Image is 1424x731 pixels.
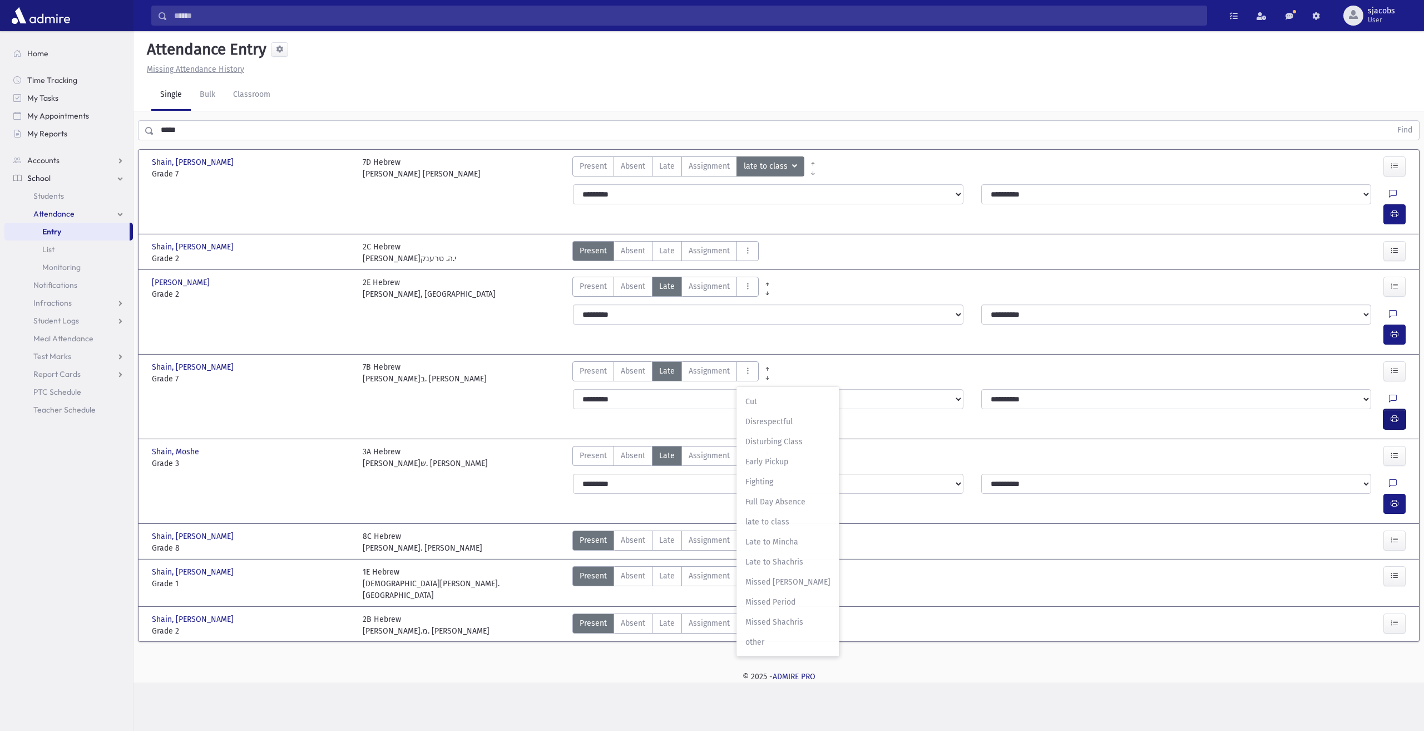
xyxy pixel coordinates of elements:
span: Meal Attendance [33,333,93,344]
div: © 2025 - [151,671,1406,683]
span: Present [580,450,607,462]
a: Teacher Schedule [4,401,133,419]
span: Grade 2 [152,288,352,300]
a: Report Cards [4,365,133,383]
span: Full Day Absence [745,496,830,508]
span: Assignment [689,245,730,257]
a: Attendance [4,205,133,223]
span: Students [33,191,64,201]
span: Grade 2 [152,253,352,264]
span: Student Logs [33,316,79,326]
span: [PERSON_NAME] [152,277,212,288]
div: AttTypes [572,566,759,601]
a: Monitoring [4,258,133,276]
span: Late to Mincha [745,536,830,548]
div: 1E Hebrew [DEMOGRAPHIC_DATA][PERSON_NAME]. [GEOGRAPHIC_DATA] [363,566,562,601]
a: Time Tracking [4,71,133,89]
span: Cut [745,396,830,408]
span: Present [580,365,607,377]
span: Shain, [PERSON_NAME] [152,156,236,168]
div: AttTypes [572,531,759,554]
span: Absent [621,365,645,377]
span: Present [580,534,607,546]
div: AttTypes [572,156,804,180]
span: late to class [745,516,830,528]
a: My Appointments [4,107,133,125]
div: late to class [736,387,839,656]
span: Teacher Schedule [33,405,96,415]
span: Present [580,245,607,257]
u: Missing Attendance History [147,65,244,74]
span: Late [659,450,675,462]
h5: Attendance Entry [142,40,266,59]
span: Assignment [689,450,730,462]
img: AdmirePro [9,4,73,27]
a: Students [4,187,133,205]
div: AttTypes [572,446,759,469]
div: AttTypes [572,361,759,385]
div: AttTypes [572,614,759,637]
span: Accounts [27,155,60,165]
span: Present [580,617,607,629]
span: Present [580,160,607,172]
span: Assignment [689,281,730,292]
span: late to class [744,160,790,173]
div: 2C Hebrew [PERSON_NAME]י.ה. טרענק [363,241,456,264]
span: Disrespectful [745,416,830,428]
span: Late [659,281,675,292]
a: PTC Schedule [4,383,133,401]
span: Grade 7 [152,373,352,385]
a: Bulk [191,80,224,111]
div: 2B Hebrew [PERSON_NAME].מ. [PERSON_NAME] [363,614,489,637]
a: ADMIRE PRO [773,672,815,681]
span: Grade 7 [152,168,352,180]
span: Shain, [PERSON_NAME] [152,566,236,578]
a: Entry [4,223,130,241]
a: Student Logs [4,312,133,330]
span: Shain, [PERSON_NAME] [152,241,236,253]
span: Disturbing Class [745,436,830,448]
span: Late [659,365,675,377]
span: Monitoring [42,262,81,272]
div: 3A Hebrew [PERSON_NAME]ש. [PERSON_NAME] [363,446,488,469]
span: Absent [621,160,645,172]
div: 7B Hebrew [PERSON_NAME]ב. [PERSON_NAME] [363,361,487,385]
button: late to class [736,156,804,176]
span: Absent [621,450,645,462]
a: School [4,169,133,187]
span: Shain, [PERSON_NAME] [152,614,236,625]
span: Absent [621,617,645,629]
a: Meal Attendance [4,330,133,347]
span: Present [580,281,607,292]
span: Late [659,160,675,172]
span: Time Tracking [27,75,77,85]
span: Late [659,617,675,629]
span: Assignment [689,617,730,629]
span: My Reports [27,129,67,139]
span: List [42,244,55,254]
span: Missed Shachris [745,616,830,628]
span: Shain, [PERSON_NAME] [152,531,236,542]
span: Assignment [689,365,730,377]
span: Absent [621,534,645,546]
a: Infractions [4,294,133,312]
span: Present [580,570,607,582]
span: PTC Schedule [33,387,81,397]
span: Home [27,48,48,58]
button: Find [1391,121,1419,140]
a: Accounts [4,151,133,169]
span: Early Pickup [745,456,830,468]
span: Assignment [689,534,730,546]
span: User [1368,16,1395,24]
a: My Tasks [4,89,133,107]
span: Fighting [745,476,830,488]
span: other [745,636,830,648]
span: My Tasks [27,93,58,103]
span: sjacobs [1368,7,1395,16]
span: Shain, [PERSON_NAME] [152,361,236,373]
span: Absent [621,570,645,582]
div: 8C Hebrew [PERSON_NAME]. [PERSON_NAME] [363,531,482,554]
div: AttTypes [572,277,759,300]
a: Classroom [224,80,279,111]
span: Late [659,245,675,257]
